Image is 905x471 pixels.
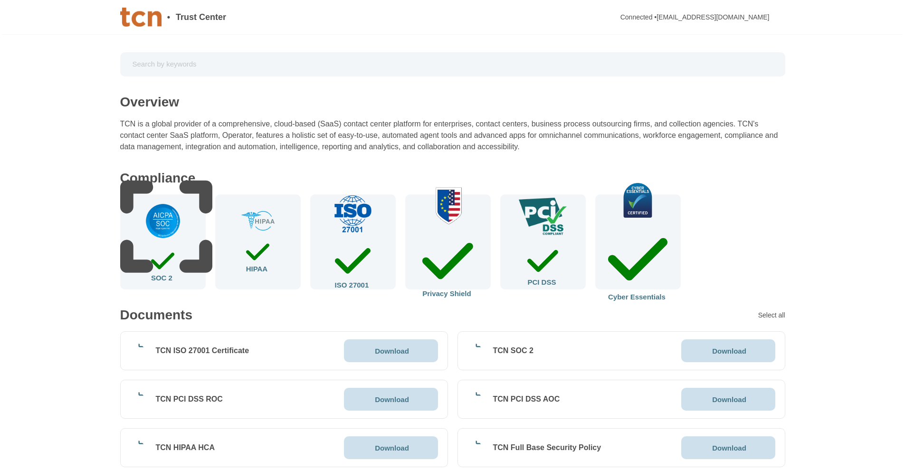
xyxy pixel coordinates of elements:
img: Company Banner [120,8,162,27]
p: Download [712,396,746,403]
div: Cyber Essentials [608,225,667,300]
div: TCN Full Base Security Policy [493,443,601,452]
div: TCN ISO 27001 Certificate [156,346,249,356]
img: check [607,183,669,217]
p: Download [712,444,746,452]
span: • [167,13,170,21]
p: Download [712,347,746,355]
p: Download [375,396,409,403]
div: Compliance [120,172,196,185]
div: Overview [120,96,180,109]
div: Select all [758,312,785,318]
div: Privacy Shield [422,232,473,297]
img: check [519,198,567,236]
div: HIPAA [246,239,270,273]
div: Documents [120,308,192,322]
span: Trust Center [176,13,226,21]
p: Download [375,347,409,355]
div: TCN SOC 2 [493,346,533,356]
div: ISO 27001 [335,240,371,289]
img: check [420,186,476,224]
div: SOC 2 [151,248,174,281]
div: TCN PCI DSS ROC [156,394,223,404]
div: TCN HIPAA HCA [156,443,215,452]
img: check [333,195,373,233]
div: Connected • [EMAIL_ADDRESS][DOMAIN_NAME] [620,14,770,20]
div: TCN is a global provider of a comprehensive, cloud-based (SaaS) contact center platform for enter... [120,118,785,153]
p: Download [375,444,409,452]
img: check [241,211,275,231]
div: TCN PCI DSS AOC [493,394,560,404]
div: PCI DSS [527,243,558,285]
input: Search by keywords [127,56,779,73]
